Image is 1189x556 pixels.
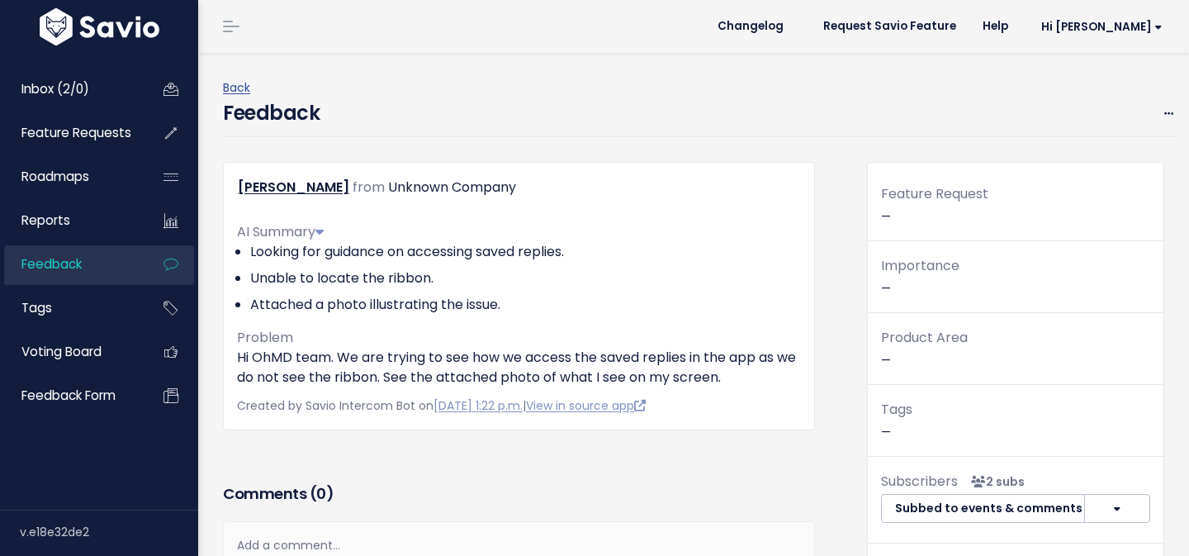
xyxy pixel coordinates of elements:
a: Voting Board [4,333,137,371]
span: Subscribers [881,472,958,491]
span: Tags [21,299,52,316]
span: Voting Board [21,343,102,360]
span: Created by Savio Intercom Bot on | [237,397,646,414]
a: Back [223,79,250,96]
span: Roadmaps [21,168,89,185]
a: View in source app [526,397,646,414]
span: 0 [316,483,326,504]
a: Feedback [4,245,137,283]
a: Feedback form [4,377,137,415]
span: Reports [21,211,70,229]
span: Hi [PERSON_NAME] [1041,21,1163,33]
span: Feature Requests [21,124,131,141]
a: Help [969,14,1021,39]
span: Problem [237,328,293,347]
a: [PERSON_NAME] [238,178,349,197]
h4: Feedback [223,98,320,128]
li: Attached a photo illustrating the issue. [250,295,801,315]
a: Hi [PERSON_NAME] [1021,14,1176,40]
a: Request Savio Feature [810,14,969,39]
a: Inbox (2/0) [4,70,137,108]
a: Feature Requests [4,114,137,152]
span: Tags [881,400,912,419]
p: — [881,326,1150,371]
a: Tags [4,289,137,327]
a: Roadmaps [4,158,137,196]
span: Importance [881,256,959,275]
span: Product Area [881,328,968,347]
span: Feedback form [21,387,116,404]
h3: Comments ( ) [223,482,815,506]
span: Feature Request [881,184,988,203]
div: — [868,183,1163,241]
div: v.e18e32de2 [20,511,198,554]
span: AI Summary [237,222,324,241]
p: — [881,398,1150,443]
div: Unknown Company [388,176,516,200]
span: Changelog [718,21,784,32]
span: Inbox (2/0) [21,80,89,97]
li: Unable to locate the ribbon. [250,268,801,288]
a: Reports [4,202,137,240]
span: Feedback [21,255,82,273]
span: <p><strong>Subscribers</strong><br><br> - Olivia Roche<br> - Peter Chaloux<br> </p> [964,473,1025,490]
li: Looking for guidance on accessing saved replies. [250,242,801,262]
p: — [881,254,1150,299]
button: Subbed to events & comments [881,494,1085,524]
span: from [353,178,385,197]
a: [DATE] 1:22 p.m. [433,397,523,414]
img: logo-white.9d6f32f41409.svg [36,8,163,45]
p: Hi OhMD team. We are trying to see how we access the saved replies in the app as we do not see th... [237,348,801,387]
